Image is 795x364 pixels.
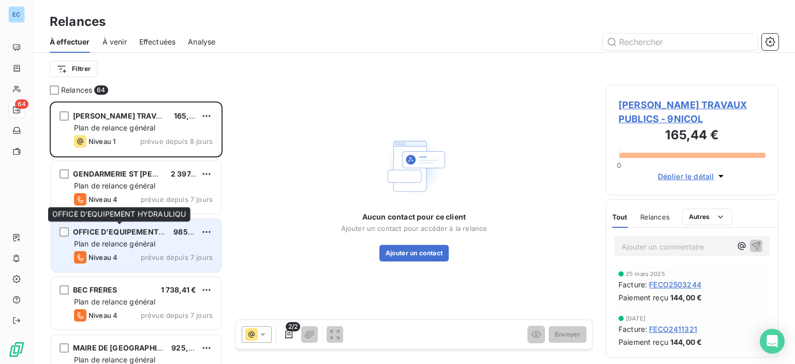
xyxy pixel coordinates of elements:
[619,337,668,347] span: Paiement reçu
[171,169,208,178] span: 2 397,31 €
[174,111,205,120] span: 165,44 €
[362,212,466,222] span: Aucun contact pour ce client
[760,329,785,354] div: Open Intercom Messenger
[89,253,117,261] span: Niveau 4
[617,161,621,169] span: 0
[94,85,108,95] span: 64
[139,37,176,47] span: Effectuées
[619,279,647,290] span: Facture :
[619,324,647,334] span: Facture :
[682,209,732,225] button: Autres
[8,341,25,358] img: Logo LeanPay
[381,133,447,199] img: Empty state
[141,253,213,261] span: prévue depuis 7 jours
[73,227,209,236] span: OFFICE D'EQUIPEMENT HYDRAULIQU
[89,137,115,145] span: Niveau 1
[140,137,213,145] span: prévue depuis 8 jours
[73,285,117,294] span: BEC FRERES
[171,343,204,352] span: 925,80 €
[612,213,628,221] span: Tout
[52,210,186,219] span: OFFICE D'EQUIPEMENT HYDRAULIQU
[50,61,97,77] button: Filtrer
[341,224,488,232] span: Ajouter un contact pour accéder à la relance
[50,12,106,31] h3: Relances
[640,213,670,221] span: Relances
[619,98,765,126] span: [PERSON_NAME] TRAVAUX PUBLICS - 9NICOL
[73,169,202,178] span: GENDARMERIE ST [PERSON_NAME]
[649,324,697,334] span: FECO2411321
[74,297,155,306] span: Plan de relance général
[379,245,449,261] button: Ajouter un contact
[61,85,92,95] span: Relances
[626,271,665,277] span: 25 mars 2025
[15,99,28,109] span: 64
[8,6,25,23] div: EC
[50,101,223,364] div: grid
[89,195,117,203] span: Niveau 4
[549,326,586,343] button: Envoyer
[188,37,215,47] span: Analyse
[655,170,730,182] button: Déplier le détail
[670,337,702,347] span: 144,00 €
[619,126,765,147] h3: 165,44 €
[670,292,702,303] span: 144,00 €
[74,181,155,190] span: Plan de relance général
[50,37,90,47] span: À effectuer
[649,279,701,290] span: FECO2503244
[161,285,197,294] span: 1 738,41 €
[74,239,155,248] span: Plan de relance général
[102,37,127,47] span: À venir
[658,171,714,182] span: Déplier le détail
[73,343,194,352] span: MAIRE DE [GEOGRAPHIC_DATA] O
[89,311,117,319] span: Niveau 4
[602,34,758,50] input: Rechercher
[74,355,155,364] span: Plan de relance général
[619,292,668,303] span: Paiement reçu
[286,322,300,331] span: 2/2
[173,227,207,236] span: 985,06 €
[74,123,155,132] span: Plan de relance général
[141,311,213,319] span: prévue depuis 7 jours
[141,195,213,203] span: prévue depuis 7 jours
[73,111,204,120] span: [PERSON_NAME] TRAVAUX PUBLICS
[626,315,645,322] span: [DATE]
